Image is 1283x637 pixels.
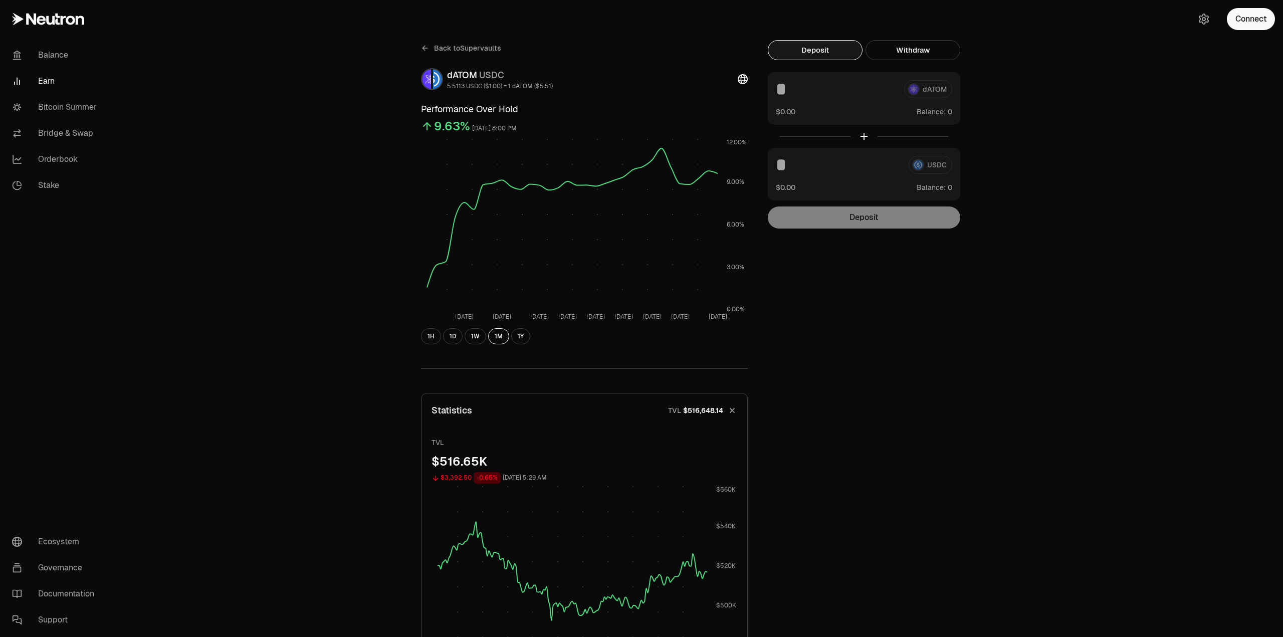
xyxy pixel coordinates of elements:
[422,69,431,89] img: dATOM Logo
[776,182,795,192] button: $0.00
[465,328,486,344] button: 1W
[493,313,511,321] tspan: [DATE]
[434,43,501,53] span: Back to Supervaults
[709,313,727,321] tspan: [DATE]
[434,118,470,134] div: 9.63%
[421,102,748,116] h3: Performance Over Hold
[447,82,553,90] div: 5.5113 USDC ($1.00) = 1 dATOM ($5.51)
[474,472,501,484] div: -0.65%
[421,393,747,428] button: StatisticsTVL$516,648.14
[421,40,501,56] a: Back toSupervaults
[1227,8,1275,30] button: Connect
[727,221,744,229] tspan: 6.00%
[4,607,108,633] a: Support
[727,263,744,271] tspan: 3.00%
[866,40,960,60] button: Withdraw
[917,107,946,117] span: Balance:
[768,40,863,60] button: Deposit
[727,305,745,313] tspan: 0.00%
[441,472,472,484] div: $3,392.50
[488,328,509,344] button: 1M
[727,178,744,186] tspan: 9.00%
[716,522,736,530] tspan: $540K
[683,405,723,415] span: $516,648.14
[432,454,737,470] div: $516.65K
[447,68,553,82] div: dATOM
[433,69,442,89] img: USDC Logo
[479,69,504,81] span: USDC
[716,562,736,570] tspan: $520K
[4,555,108,581] a: Governance
[671,313,690,321] tspan: [DATE]
[668,405,681,415] p: TVL
[4,529,108,555] a: Ecosystem
[558,313,577,321] tspan: [DATE]
[4,146,108,172] a: Orderbook
[4,120,108,146] a: Bridge & Swap
[421,328,441,344] button: 1H
[716,486,736,494] tspan: $560K
[530,313,549,321] tspan: [DATE]
[4,42,108,68] a: Balance
[4,94,108,120] a: Bitcoin Summer
[503,472,547,484] div: [DATE] 5:29 AM
[614,313,633,321] tspan: [DATE]
[443,328,463,344] button: 1D
[4,68,108,94] a: Earn
[917,182,946,192] span: Balance:
[727,138,747,146] tspan: 12.00%
[716,601,736,609] tspan: $500K
[511,328,530,344] button: 1Y
[472,123,517,134] div: [DATE] 8:00 PM
[776,106,795,117] button: $0.00
[432,438,737,448] p: TVL
[4,172,108,198] a: Stake
[432,403,472,417] p: Statistics
[643,313,662,321] tspan: [DATE]
[455,313,474,321] tspan: [DATE]
[586,313,605,321] tspan: [DATE]
[4,581,108,607] a: Documentation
